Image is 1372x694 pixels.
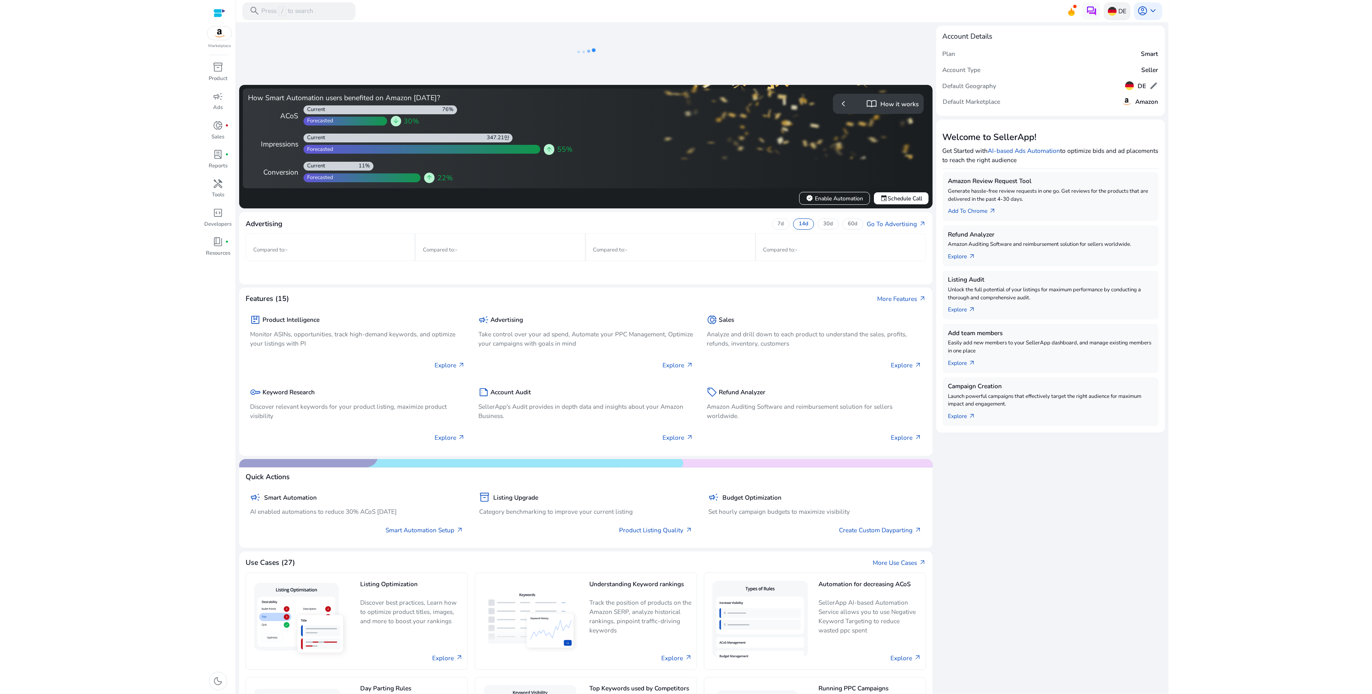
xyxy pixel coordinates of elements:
[838,99,849,109] span: chevron_left
[225,240,229,244] span: fiber_manual_record
[891,360,921,370] p: Explore
[1150,81,1159,90] span: edit
[708,492,719,502] span: campaign
[213,104,223,112] p: Ads
[948,355,983,368] a: Explorearrow_outward
[213,91,224,102] span: campaign
[1125,81,1134,90] img: de.svg
[546,146,553,153] span: arrow_upward
[948,187,1153,204] p: Generate hassle-free review requests in one go. Get reviews for the products that are delivered i...
[487,134,513,142] div: 347.21만
[250,507,463,516] p: AI enabled automations to reduce 30% ACoS [DATE]
[209,162,228,170] p: Reports
[948,393,1153,409] p: Launch powerful campaigns that effectively target the right audience for maximum impact and engag...
[423,246,578,254] p: Compared to :
[1136,98,1159,105] h5: Amazon
[204,119,233,148] a: donut_smallfiber_manual_recordSales
[207,27,232,40] img: amazon.svg
[625,246,628,253] span: -
[206,249,230,257] p: Resources
[246,220,282,228] h4: Advertising
[968,360,976,367] span: arrow_outward
[213,237,224,247] span: book_4
[250,387,260,397] span: key
[867,219,926,229] a: Go To Advertisingarrow_outward
[1142,66,1159,74] h5: Seller
[253,246,408,254] p: Compared to :
[250,492,260,502] span: campaign
[719,316,734,323] h5: Sales
[686,434,693,441] span: arrow_outward
[404,116,419,126] span: 30%
[304,117,333,125] div: Forecasted
[213,676,224,686] span: dark_mode
[225,153,229,157] span: fiber_manual_record
[968,306,976,313] span: arrow_outward
[948,177,1153,185] h5: Amazon Review Request Tool
[248,139,298,149] div: Impressions
[948,383,1153,390] h5: Campaign Creation
[919,220,926,228] span: arrow_outward
[261,6,313,16] p: Press to search
[493,494,538,501] h5: Listing Upgrade
[246,473,290,481] h4: Quick Actions
[914,654,921,661] span: arrow_outward
[943,132,1159,142] h3: Welcome to SellerApp!
[686,362,693,369] span: arrow_outward
[304,106,325,113] div: Current
[763,246,919,254] p: Compared to :
[213,208,224,218] span: code_blocks
[285,246,288,253] span: -
[204,206,233,235] a: code_blocksDevelopers
[248,111,298,121] div: ACoS
[250,329,465,348] p: Monitor ASINs, opportunities, track high-demand keywords, and optimize your listings with PI
[478,315,489,325] span: campaign
[878,294,926,303] a: More Featuresarrow_outward
[806,194,863,203] span: Enable Automation
[304,146,333,153] div: Forecasted
[661,653,692,663] a: Explore
[250,402,465,420] p: Discover relevant keywords for your product listing, maximize product visibility
[707,329,922,348] p: Analyze and drill down to each product to understand the sales, profits, refunds, inventory, cust...
[806,195,813,202] span: verified
[208,43,231,49] p: Marketplace
[437,173,453,183] span: 22%
[777,220,784,228] p: 7d
[456,527,463,534] span: arrow_outward
[279,6,286,16] span: /
[246,558,295,567] h4: Use Cases (27)
[589,581,692,595] h5: Understanding Keyword rankings
[722,494,781,501] h5: Budget Optimization
[1108,7,1117,16] img: de.svg
[205,220,232,229] p: Developers
[212,191,224,199] p: Tools
[435,360,465,370] p: Explore
[246,294,289,303] h4: Features (15)
[458,434,465,441] span: arrow_outward
[1118,4,1126,18] p: DE
[204,60,233,89] a: inventory_2Product
[209,75,228,83] p: Product
[1138,82,1146,90] h5: DE
[663,360,693,370] p: Explore
[478,329,693,348] p: Take control over your ad spend, Automate your PPC Management, Optimize your campaigns with goals...
[799,192,870,205] button: verifiedEnable Automation
[479,507,692,516] p: Category benchmarking to improve your current listing
[866,99,877,109] span: import_contacts
[478,402,693,420] p: SellerApp's Audit provides in depth data and insights about your Amazon Business.
[948,302,983,314] a: Explorearrow_outward
[948,203,1003,216] a: Add To Chrome
[948,408,983,421] a: Explorearrow_outward
[968,253,976,260] span: arrow_outward
[874,192,929,205] button: eventSchedule Call
[213,149,224,160] span: lab_profile
[943,98,1000,105] h5: Default Marketplace
[948,231,1153,238] h5: Refund Analyzer
[839,525,922,535] a: Create Custom Dayparting
[249,6,260,16] span: search
[943,50,956,58] h5: Plan
[263,389,315,396] h5: Keyword Research
[948,249,983,261] a: Explorearrow_outward
[250,315,260,325] span: package
[708,507,921,516] p: Set hourly campaign budgets to maximize visibility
